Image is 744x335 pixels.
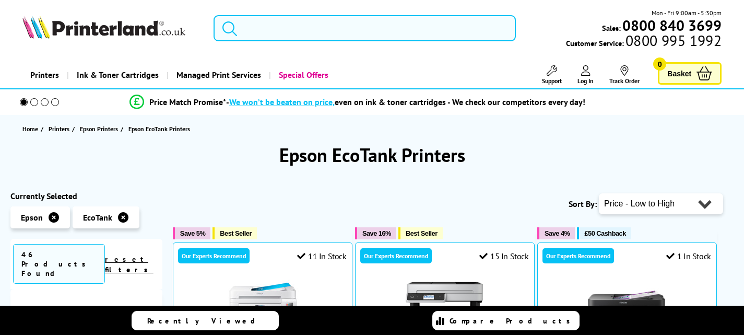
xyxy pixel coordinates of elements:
[362,229,391,237] span: Save 16%
[584,229,625,237] span: £50 Cashback
[13,244,105,284] span: 46 Products Found
[537,227,575,239] button: Save 4%
[105,255,153,274] a: reset filters
[479,251,528,261] div: 15 In Stock
[566,36,722,48] span: Customer Service:
[622,16,722,35] b: 0800 840 3699
[406,229,438,237] span: Best Seller
[545,229,570,237] span: Save 4%
[666,251,711,261] div: 1 In Stock
[226,97,585,107] div: - even on ink & toner cartridges - We check our competitors every day!
[67,62,167,88] a: Ink & Toner Cartridges
[542,248,614,263] div: Our Experts Recommend
[653,57,666,71] span: 0
[602,23,621,33] span: Sales:
[667,66,691,80] span: Basket
[128,125,190,133] span: Epson EcoTank Printers
[621,20,722,30] a: 0800 840 3699
[147,316,266,326] span: Recently Viewed
[180,229,205,237] span: Save 5%
[178,248,250,263] div: Our Experts Recommend
[22,16,185,39] img: Printerland Logo
[132,311,279,330] a: Recently Viewed
[21,212,43,223] span: Epson
[80,123,121,134] a: Epson Printers
[173,227,210,239] button: Save 5%
[149,97,226,107] span: Price Match Promise*
[10,191,162,201] div: Currently Selected
[49,123,69,134] span: Printers
[229,97,335,107] span: We won’t be beaten on price,
[5,93,710,111] li: modal_Promise
[398,227,443,239] button: Best Seller
[22,62,67,88] a: Printers
[577,227,631,239] button: £50 Cashback
[80,123,118,134] span: Epson Printers
[355,227,396,239] button: Save 16%
[22,123,41,134] a: Home
[609,65,640,85] a: Track Order
[77,62,159,88] span: Ink & Toner Cartridges
[167,62,269,88] a: Managed Print Services
[269,62,336,88] a: Special Offers
[297,251,346,261] div: 11 In Stock
[450,316,576,326] span: Compare Products
[220,229,252,237] span: Best Seller
[83,212,112,223] span: EcoTank
[542,77,562,85] span: Support
[624,36,722,45] span: 0800 995 1992
[542,65,562,85] a: Support
[569,199,597,209] span: Sort By:
[577,77,594,85] span: Log In
[360,248,432,263] div: Our Experts Recommend
[22,16,200,41] a: Printerland Logo
[577,65,594,85] a: Log In
[49,123,72,134] a: Printers
[652,8,722,18] span: Mon - Fri 9:00am - 5:30pm
[10,143,734,167] h1: Epson EcoTank Printers
[432,311,580,330] a: Compare Products
[212,227,257,239] button: Best Seller
[658,62,722,85] a: Basket 0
